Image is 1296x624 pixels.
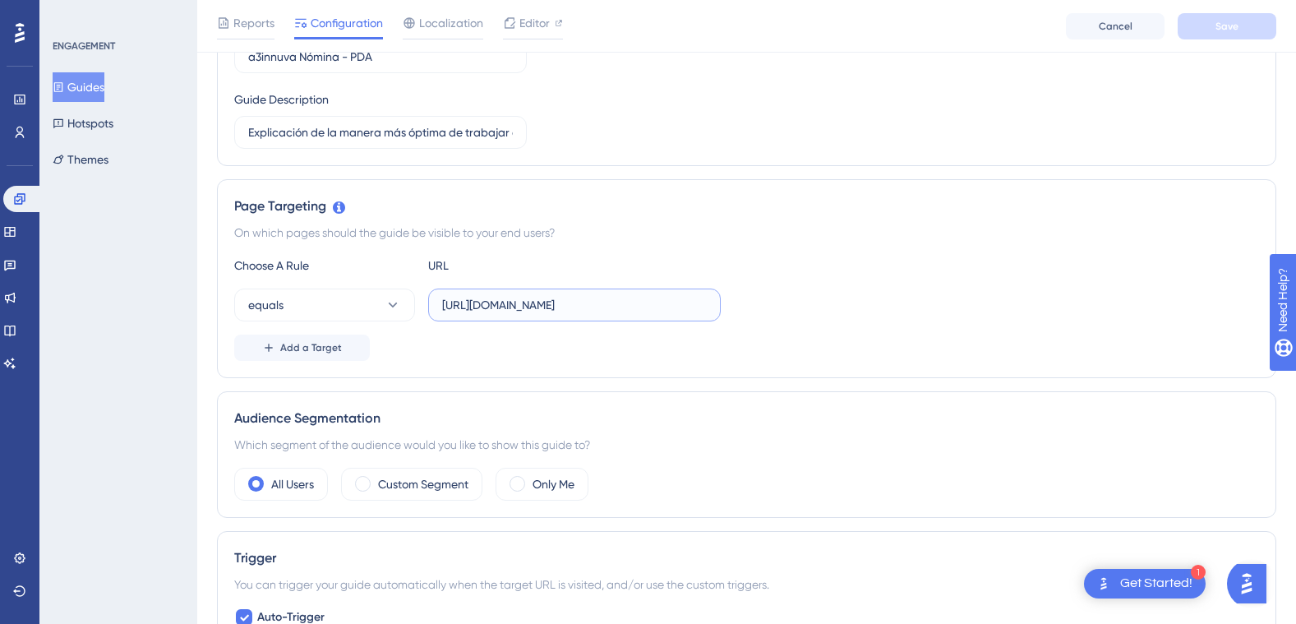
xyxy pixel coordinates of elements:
div: 1 [1191,565,1206,580]
button: Hotspots [53,109,113,138]
button: Themes [53,145,108,174]
div: Guide Description [234,90,329,109]
span: Configuration [311,13,383,33]
label: All Users [271,474,314,494]
div: Choose A Rule [234,256,415,275]
input: Type your Guide’s Description here [248,123,513,141]
span: Need Help? [39,4,103,24]
div: Audience Segmentation [234,409,1259,428]
label: Custom Segment [378,474,468,494]
button: Add a Target [234,335,370,361]
img: launcher-image-alternative-text [1094,574,1114,594]
button: equals [234,289,415,321]
div: Open Get Started! checklist, remaining modules: 1 [1084,569,1206,599]
span: Localization [419,13,483,33]
div: Which segment of the audience would you like to show this guide to? [234,435,1259,455]
span: Cancel [1099,20,1132,33]
span: Editor [519,13,550,33]
div: Page Targeting [234,196,1259,216]
input: yourwebsite.com/path [442,296,707,314]
div: URL [428,256,609,275]
span: equals [248,295,284,315]
label: Only Me [533,474,574,494]
span: Add a Target [280,341,342,354]
div: ENGAGEMENT [53,39,115,53]
div: Get Started! [1120,575,1192,593]
iframe: UserGuiding AI Assistant Launcher [1227,559,1276,608]
input: Type your Guide’s Name here [248,48,513,66]
div: On which pages should the guide be visible to your end users? [234,223,1259,243]
button: Save [1178,13,1276,39]
span: Reports [233,13,274,33]
div: Trigger [234,548,1259,568]
button: Guides [53,72,104,102]
div: You can trigger your guide automatically when the target URL is visited, and/or use the custom tr... [234,575,1259,594]
span: Save [1215,20,1238,33]
button: Cancel [1066,13,1165,39]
